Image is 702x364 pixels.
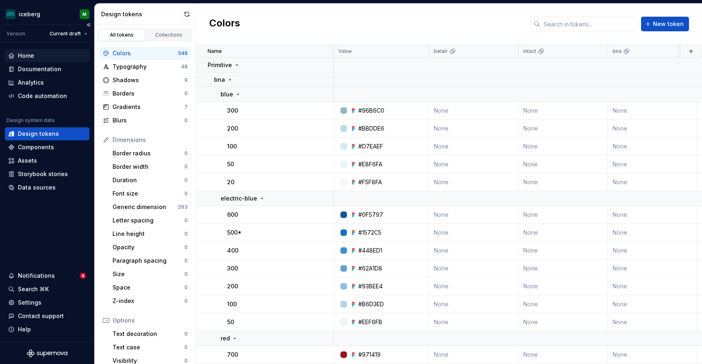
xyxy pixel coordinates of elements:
[221,334,230,342] p: red
[113,243,184,251] div: Opacity
[358,351,381,359] div: #971419
[358,211,383,219] div: #0F5797
[608,277,697,295] td: None
[113,63,181,71] div: Typography
[227,300,237,308] p: 100
[608,224,697,242] td: None
[113,230,184,238] div: Line height
[358,264,382,272] div: #62A1D8
[358,124,384,133] div: #BBDDE6
[209,17,240,31] h2: Colors
[5,127,89,140] a: Design tokens
[5,168,89,181] a: Storybook stories
[5,323,89,336] button: Help
[83,19,94,31] button: Collapse sidebar
[518,102,608,120] td: None
[608,313,697,331] td: None
[429,137,518,155] td: None
[109,147,191,160] a: Border radius0
[227,246,238,255] p: 400
[184,344,188,351] div: 0
[18,170,68,178] div: Storybook stories
[100,74,191,87] a: Shadows9
[227,351,238,359] p: 700
[608,102,697,120] td: None
[518,346,608,364] td: None
[608,295,697,313] td: None
[184,231,188,237] div: 0
[518,224,608,242] td: None
[523,48,536,54] p: intact
[518,173,608,191] td: None
[113,330,184,338] div: Text decoration
[5,76,89,89] a: Analytics
[5,141,89,154] a: Components
[184,257,188,264] div: 0
[184,150,188,157] div: 0
[429,120,518,137] td: None
[518,155,608,173] td: None
[429,206,518,224] td: None
[109,281,191,294] a: Space0
[518,206,608,224] td: None
[608,259,697,277] td: None
[227,264,238,272] p: 300
[434,48,448,54] p: belair
[109,241,191,254] a: Opacity0
[608,120,697,137] td: None
[18,299,41,307] div: Settings
[113,270,184,278] div: Size
[227,318,234,326] p: 50
[5,49,89,62] a: Home
[109,294,191,307] a: Z-index0
[113,343,184,351] div: Text case
[184,77,188,83] div: 9
[18,52,34,60] div: Home
[429,295,518,313] td: None
[109,341,191,354] a: Text case0
[540,17,636,31] input: Search in tokens...
[429,242,518,259] td: None
[113,163,184,171] div: Border width
[6,9,15,19] img: 418c6d47-6da6-4103-8b13-b5999f8989a1.png
[18,285,49,293] div: Search ⌘K
[227,160,234,168] p: 50
[181,63,188,70] div: 48
[608,242,697,259] td: None
[113,316,188,325] div: Options
[608,206,697,224] td: None
[641,17,689,31] button: New token
[338,48,352,54] p: Value
[518,277,608,295] td: None
[184,190,188,197] div: 0
[184,244,188,251] div: 0
[227,178,234,186] p: 20
[113,203,178,211] div: Generic dimension
[19,10,40,18] div: iceberg
[358,282,383,290] div: #93BEE4
[109,327,191,340] a: Text decoration0
[184,177,188,183] div: 0
[5,181,89,194] a: Data sources
[113,176,184,184] div: Duration
[429,259,518,277] td: None
[113,89,184,98] div: Borders
[6,31,25,37] div: Version
[608,346,697,364] td: None
[184,217,188,224] div: 0
[5,310,89,323] button: Contact support
[2,5,93,23] button: icebergM
[109,227,191,240] a: Line height0
[5,89,89,102] a: Code automation
[46,28,91,39] button: Current draft
[113,283,184,292] div: Space
[113,216,184,225] div: Letter spacing
[518,120,608,137] td: None
[113,149,184,157] div: Border radius
[80,272,86,279] span: 4
[227,211,238,219] p: 600
[358,246,382,255] div: #448ED1
[358,107,384,115] div: #96B6C0
[178,50,188,57] div: 548
[227,124,238,133] p: 200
